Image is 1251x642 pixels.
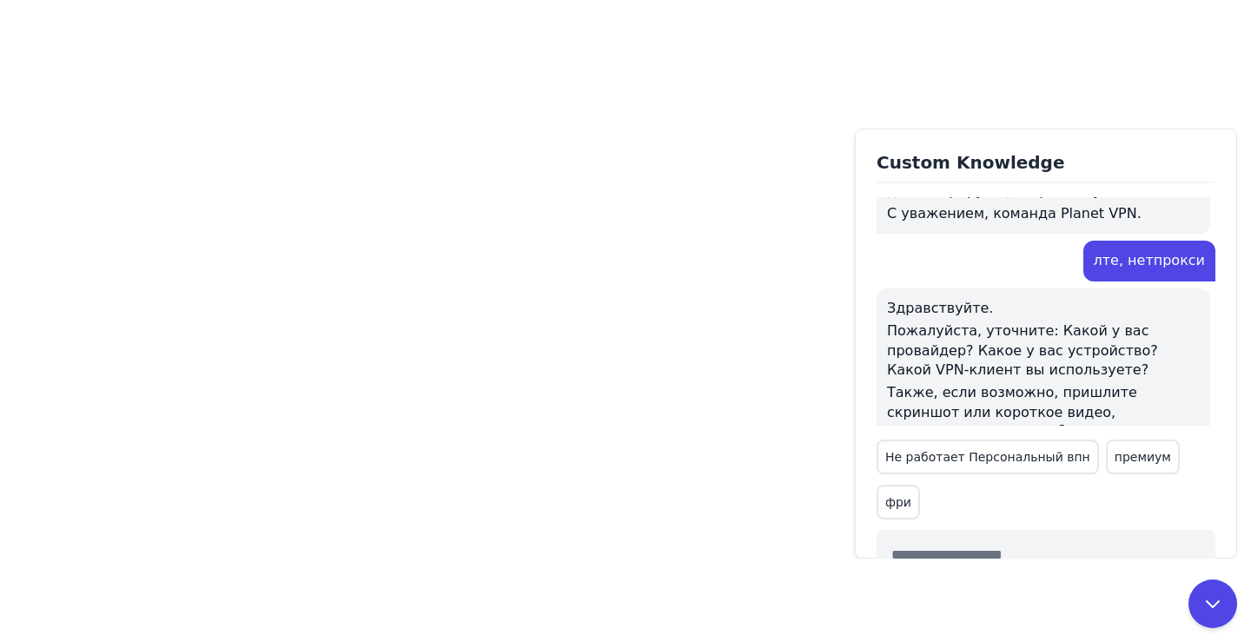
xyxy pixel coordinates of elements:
[887,383,1200,441] p: Также, если возможно, пришлите скриншот или короткое видео, демонстрирующее проблему.
[887,204,1200,223] p: С уважением, команда Planet VPN.
[887,321,1200,380] p: Пожалуйста, уточните: Какой у вас провайдер? Какое у вас устройство? Какой VPN-клиент вы использу...
[887,299,1200,318] p: Здравствуйте.
[877,150,1215,183] h1: Custom Knowledge
[1106,440,1180,474] button: премиум
[1094,251,1205,270] p: лте, нетпрокси
[877,485,920,520] button: фри
[877,440,1099,474] button: Не работает Персональный впн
